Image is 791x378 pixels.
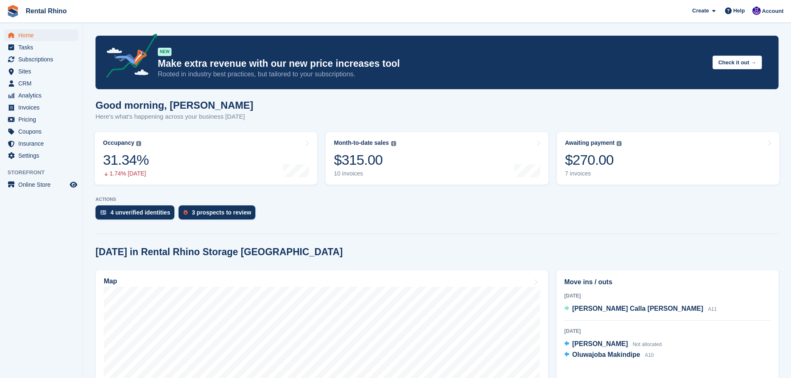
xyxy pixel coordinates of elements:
[4,179,78,190] a: menu
[572,340,628,347] span: [PERSON_NAME]
[708,306,717,312] span: A11
[96,246,343,258] h2: [DATE] in Rental Rhino Storage [GEOGRAPHIC_DATA]
[103,151,149,168] div: 31.34%
[104,278,117,285] h2: Map
[18,90,68,101] span: Analytics
[4,66,78,77] a: menu
[110,209,170,216] div: 4 unverified identities
[564,327,771,335] div: [DATE]
[4,78,78,89] a: menu
[564,304,717,315] a: [PERSON_NAME] Calla [PERSON_NAME] A11
[4,41,78,53] a: menu
[762,7,784,15] span: Account
[4,138,78,149] a: menu
[179,205,260,224] a: 3 prospects to review
[184,210,188,215] img: prospect-51fa495bee0391a8d652442698ab0144808aea92771e9ea1ae160a38d050c398.svg
[158,48,171,56] div: NEW
[18,150,68,161] span: Settings
[4,90,78,101] a: menu
[572,351,640,358] span: Oluwajoba Makindipe
[95,132,317,185] a: Occupancy 31.34% 1.74% [DATE]
[334,151,396,168] div: $315.00
[7,168,83,177] span: Storefront
[334,139,389,146] div: Month-to-date sales
[103,139,134,146] div: Occupancy
[4,54,78,65] a: menu
[564,292,771,300] div: [DATE]
[18,41,68,53] span: Tasks
[96,100,253,111] h1: Good morning, [PERSON_NAME]
[565,151,622,168] div: $270.00
[96,197,779,202] p: ACTIONS
[7,5,19,17] img: stora-icon-8386f47178a22dfd0bd8f6a31ec36ba5ce8667c1dd55bd0f319d3a0aa187defe.svg
[192,209,251,216] div: 3 prospects to review
[99,34,157,81] img: price-adjustments-announcement-icon-8257ccfd72463d97f412b2fc003d46551f7dbcb40ab6d574587a9cd5c0d94...
[4,126,78,137] a: menu
[22,4,70,18] a: Rental Rhino
[4,114,78,125] a: menu
[18,114,68,125] span: Pricing
[103,170,149,177] div: 1.74% [DATE]
[752,7,761,15] img: Ari Kolas
[565,170,622,177] div: 7 invoices
[692,7,709,15] span: Create
[633,341,662,347] span: Not allocated
[18,138,68,149] span: Insurance
[564,339,662,350] a: [PERSON_NAME] Not allocated
[713,56,762,69] button: Check it out →
[4,29,78,41] a: menu
[18,54,68,65] span: Subscriptions
[326,132,548,185] a: Month-to-date sales $315.00 10 invoices
[645,352,654,358] span: A10
[4,102,78,113] a: menu
[564,350,654,361] a: Oluwajoba Makindipe A10
[565,139,615,146] div: Awaiting payment
[136,141,141,146] img: icon-info-grey-7440780725fd019a000dd9b08b2336e03edf1995a4989e88bcd33f0948082b44.svg
[557,132,779,185] a: Awaiting payment $270.00 7 invoices
[18,102,68,113] span: Invoices
[18,179,68,190] span: Online Store
[69,180,78,190] a: Preview store
[4,150,78,161] a: menu
[18,66,68,77] span: Sites
[96,205,179,224] a: 4 unverified identities
[564,277,771,287] h2: Move ins / outs
[617,141,622,146] img: icon-info-grey-7440780725fd019a000dd9b08b2336e03edf1995a4989e88bcd33f0948082b44.svg
[100,210,106,215] img: verify_identity-adf6edd0f0f0b5bbfe63781bf79b02c33cf7c696d77639b501bdc392416b5a36.svg
[96,112,253,122] p: Here's what's happening across your business [DATE]
[18,78,68,89] span: CRM
[18,29,68,41] span: Home
[158,58,706,70] p: Make extra revenue with our new price increases tool
[733,7,745,15] span: Help
[391,141,396,146] img: icon-info-grey-7440780725fd019a000dd9b08b2336e03edf1995a4989e88bcd33f0948082b44.svg
[158,70,706,79] p: Rooted in industry best practices, but tailored to your subscriptions.
[572,305,703,312] span: [PERSON_NAME] Calla [PERSON_NAME]
[18,126,68,137] span: Coupons
[334,170,396,177] div: 10 invoices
